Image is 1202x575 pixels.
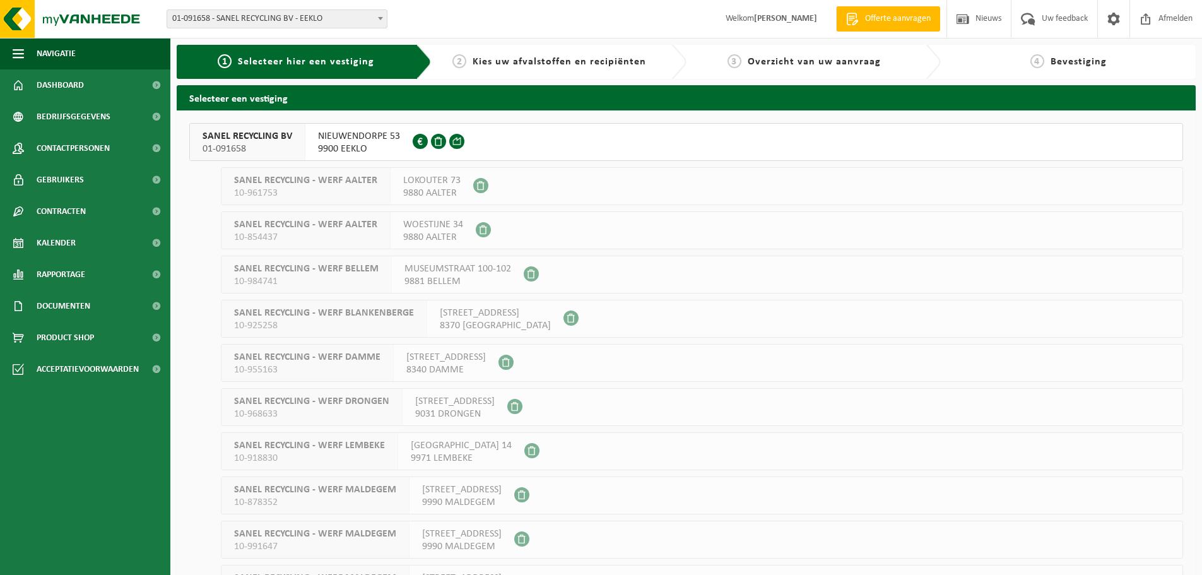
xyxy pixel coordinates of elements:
[37,133,110,164] span: Contactpersonen
[234,439,385,452] span: SANEL RECYCLING - WERF LEMBEKE
[422,540,502,553] span: 9990 MALDEGEM
[234,452,385,465] span: 10-918830
[238,57,374,67] span: Selecteer hier een vestiging
[234,351,380,364] span: SANEL RECYCLING - WERF DAMME
[1051,57,1107,67] span: Bevestiging
[37,322,94,353] span: Product Shop
[218,54,232,68] span: 1
[422,528,502,540] span: [STREET_ADDRESS]
[411,452,512,465] span: 9971 LEMBEKE
[234,364,380,376] span: 10-955163
[406,364,486,376] span: 8340 DAMME
[234,174,377,187] span: SANEL RECYCLING - WERF AALTER
[411,439,512,452] span: [GEOGRAPHIC_DATA] 14
[37,259,85,290] span: Rapportage
[177,85,1196,110] h2: Selecteer een vestiging
[234,540,396,553] span: 10-991647
[836,6,940,32] a: Offerte aanvragen
[234,319,414,332] span: 10-925258
[404,275,511,288] span: 9881 BELLEM
[203,143,292,155] span: 01-091658
[440,319,551,332] span: 8370 [GEOGRAPHIC_DATA]
[862,13,934,25] span: Offerte aanvragen
[1030,54,1044,68] span: 4
[234,231,377,244] span: 10-854437
[167,9,387,28] span: 01-091658 - SANEL RECYCLING BV - EEKLO
[37,353,139,385] span: Acceptatievoorwaarden
[189,123,1183,161] button: SANEL RECYCLING BV 01-091658 NIEUWENDORPE 539900 EEKLO
[234,307,414,319] span: SANEL RECYCLING - WERF BLANKENBERGE
[440,307,551,319] span: [STREET_ADDRESS]
[403,174,461,187] span: LOKOUTER 73
[203,130,292,143] span: SANEL RECYCLING BV
[406,351,486,364] span: [STREET_ADDRESS]
[37,290,90,322] span: Documenten
[234,187,377,199] span: 10-961753
[37,164,84,196] span: Gebruikers
[415,408,495,420] span: 9031 DRONGEN
[234,263,379,275] span: SANEL RECYCLING - WERF BELLEM
[37,227,76,259] span: Kalender
[37,101,110,133] span: Bedrijfsgegevens
[754,14,817,23] strong: [PERSON_NAME]
[318,130,400,143] span: NIEUWENDORPE 53
[728,54,741,68] span: 3
[404,263,511,275] span: MUSEUMSTRAAT 100-102
[748,57,881,67] span: Overzicht van uw aanvraag
[403,231,463,244] span: 9880 AALTER
[318,143,400,155] span: 9900 EEKLO
[234,528,396,540] span: SANEL RECYCLING - WERF MALDEGEM
[473,57,646,67] span: Kies uw afvalstoffen en recipiënten
[234,483,396,496] span: SANEL RECYCLING - WERF MALDEGEM
[403,218,463,231] span: WOESTIJNE 34
[234,218,377,231] span: SANEL RECYCLING - WERF AALTER
[452,54,466,68] span: 2
[234,496,396,509] span: 10-878352
[37,69,84,101] span: Dashboard
[422,496,502,509] span: 9990 MALDEGEM
[37,196,86,227] span: Contracten
[422,483,502,496] span: [STREET_ADDRESS]
[234,275,379,288] span: 10-984741
[234,395,389,408] span: SANEL RECYCLING - WERF DRONGEN
[415,395,495,408] span: [STREET_ADDRESS]
[167,10,387,28] span: 01-091658 - SANEL RECYCLING BV - EEKLO
[403,187,461,199] span: 9880 AALTER
[234,408,389,420] span: 10-968633
[37,38,76,69] span: Navigatie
